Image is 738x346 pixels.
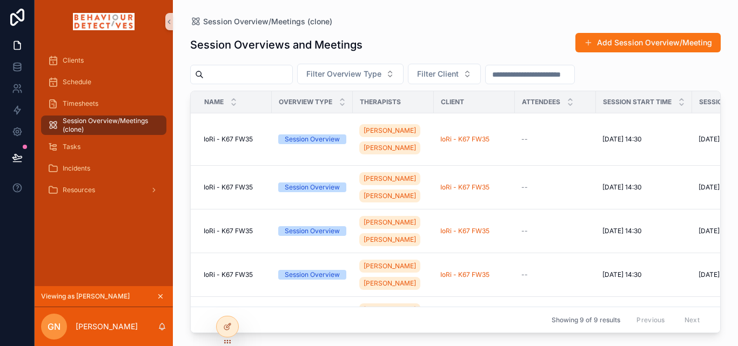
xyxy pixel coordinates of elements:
[203,16,332,27] span: Session Overview/Meetings (clone)
[63,143,80,151] span: Tasks
[359,172,420,185] a: [PERSON_NAME]
[364,218,416,227] span: [PERSON_NAME]
[359,124,420,137] a: [PERSON_NAME]
[359,122,427,157] a: [PERSON_NAME][PERSON_NAME]
[440,227,508,235] a: IoRi - K67 FW35
[73,13,135,30] img: App logo
[441,98,464,106] span: Client
[364,192,416,200] span: [PERSON_NAME]
[552,316,620,324] span: Showing 9 of 9 results
[285,270,340,280] div: Session Overview
[63,56,84,65] span: Clients
[521,183,528,192] span: --
[41,94,166,113] a: Timesheets
[41,137,166,157] a: Tasks
[364,279,416,288] span: [PERSON_NAME]
[41,180,166,200] a: Resources
[521,227,528,235] span: --
[522,98,560,106] span: Attendees
[440,270,489,279] a: IoRi - K67 FW35
[63,117,156,134] span: Session Overview/Meetings (clone)
[297,64,404,84] button: Select Button
[359,260,420,273] a: [PERSON_NAME]
[204,135,265,144] a: IoRi - K67 FW35
[602,227,686,235] a: [DATE] 14:30
[602,135,686,144] a: [DATE] 14:30
[602,135,642,144] span: [DATE] 14:30
[364,144,416,152] span: [PERSON_NAME]
[440,135,508,144] a: IoRi - K67 FW35
[440,270,508,279] a: IoRi - K67 FW35
[364,262,416,270] span: [PERSON_NAME]
[360,98,401,106] span: Therapists
[417,69,459,79] span: Filter Client
[204,183,265,192] a: IoRi - K67 FW35
[204,135,253,144] span: IoRi - K67 FW35
[699,227,737,235] span: [DATE] 17:30
[359,257,427,292] a: [PERSON_NAME][PERSON_NAME]
[278,182,346,192] a: Session Overview
[41,51,166,70] a: Clients
[359,303,420,316] a: [PERSON_NAME]
[285,182,340,192] div: Session Overview
[602,270,642,279] span: [DATE] 14:30
[359,216,420,229] a: [PERSON_NAME]
[359,189,420,202] a: [PERSON_NAME]
[521,135,589,144] a: --
[359,277,420,290] a: [PERSON_NAME]
[76,321,138,332] p: [PERSON_NAME]
[440,135,489,144] a: IoRi - K67 FW35
[575,33,721,52] button: Add Session Overview/Meeting
[440,183,489,192] a: IoRi - K67 FW35
[63,78,91,86] span: Schedule
[35,43,173,214] div: scrollable content
[285,134,340,144] div: Session Overview
[359,170,427,205] a: [PERSON_NAME][PERSON_NAME]
[359,233,420,246] a: [PERSON_NAME]
[602,183,642,192] span: [DATE] 14:30
[41,116,166,135] a: Session Overview/Meetings (clone)
[359,214,427,248] a: [PERSON_NAME][PERSON_NAME]
[63,186,95,194] span: Resources
[204,98,224,106] span: Name
[521,135,528,144] span: --
[279,98,332,106] span: Overview Type
[204,227,253,235] span: IoRi - K67 FW35
[278,270,346,280] a: Session Overview
[440,183,508,192] a: IoRi - K67 FW35
[602,227,642,235] span: [DATE] 14:30
[699,183,737,192] span: [DATE] 17:30
[204,183,253,192] span: IoRi - K67 FW35
[602,183,686,192] a: [DATE] 14:30
[699,135,737,144] span: [DATE] 17:30
[204,270,253,279] span: IoRi - K67 FW35
[306,69,381,79] span: Filter Overview Type
[364,174,416,183] span: [PERSON_NAME]
[521,183,589,192] a: --
[408,64,481,84] button: Select Button
[602,270,686,279] a: [DATE] 14:30
[41,72,166,92] a: Schedule
[63,164,90,173] span: Incidents
[364,126,416,135] span: [PERSON_NAME]
[41,159,166,178] a: Incidents
[521,227,589,235] a: --
[699,270,737,279] span: [DATE] 17:30
[41,292,130,301] span: Viewing as [PERSON_NAME]
[359,301,427,336] a: [PERSON_NAME][PERSON_NAME]
[603,98,672,106] span: Session Start Time
[521,270,589,279] a: --
[278,134,346,144] a: Session Overview
[440,227,489,235] a: IoRi - K67 FW35
[364,306,416,314] span: [PERSON_NAME]
[278,226,346,236] a: Session Overview
[364,235,416,244] span: [PERSON_NAME]
[190,16,332,27] a: Session Overview/Meetings (clone)
[521,270,528,279] span: --
[285,226,340,236] div: Session Overview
